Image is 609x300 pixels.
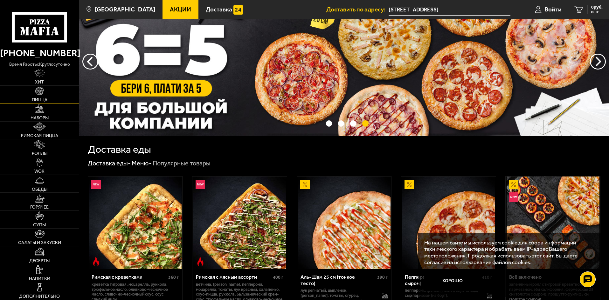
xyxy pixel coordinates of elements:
[82,54,98,70] button: следующий
[192,177,287,269] a: НовинкаОстрое блюдоРимская с мясным ассорти
[401,177,496,269] a: АкционныйПепперони 25 см (толстое с сыром)
[389,4,510,16] span: Санкт-Петербург, Колпино, Тверская улица, 56
[91,257,101,266] img: Острое блюдо
[35,80,44,84] span: Хит
[33,223,46,227] span: Супы
[326,120,332,126] button: точки переключения
[132,159,152,167] a: Меню-
[31,116,49,120] span: Наборы
[206,6,232,12] span: Доставка
[338,120,344,126] button: точки переключения
[273,275,283,280] span: 400 г
[168,275,179,280] span: 360 г
[34,169,45,174] span: WOK
[424,239,591,266] p: На нашем сайте мы используем cookie для сбора информации технического характера и обрабатываем IP...
[377,275,388,280] span: 390 г
[32,151,47,156] span: Роллы
[29,277,50,281] span: Напитки
[405,274,480,286] div: Пепперони 25 см (толстое с сыром)
[170,6,191,12] span: Акции
[591,10,603,14] span: 0 шт.
[32,187,47,192] span: Обеды
[298,177,391,269] img: Аль-Шам 25 см (тонкое тесто)
[405,180,414,189] img: Акционный
[507,177,599,269] img: Всё включено
[509,192,518,202] img: Новинка
[88,177,183,269] a: НовинкаОстрое блюдоРимская с креветками
[89,177,182,269] img: Римская с креветками
[326,6,389,12] span: Доставить по адресу:
[196,180,205,189] img: Новинка
[590,54,606,70] button: предыдущий
[18,241,61,245] span: Салаты и закуски
[29,259,50,263] span: Десерты
[88,144,151,155] h1: Доставка еды
[30,205,49,210] span: Горячее
[362,120,368,126] button: точки переключения
[405,288,480,298] p: пепперони, [PERSON_NAME], соус-пицца, сыр пармезан (на борт).
[297,177,391,269] a: АкционныйАль-Шам 25 см (тонкое тесто)
[19,294,60,299] span: Дополнительно
[350,120,356,126] button: точки переключения
[196,274,271,280] div: Римская с мясным ассорти
[95,6,155,12] span: [GEOGRAPHIC_DATA]
[233,5,243,15] img: 15daf4d41897b9f0e9f617042186c801.svg
[402,177,495,269] img: Пепперони 25 см (толстое с сыром)
[196,257,205,266] img: Острое блюдо
[301,274,376,286] div: Аль-Шам 25 см (тонкое тесто)
[32,98,47,102] span: Пицца
[91,180,101,189] img: Новинка
[591,5,603,10] span: 0 руб.
[88,159,131,167] a: Доставка еды-
[92,274,167,280] div: Римская с креветками
[193,177,286,269] img: Римская с мясным ассорти
[21,134,58,138] span: Римская пицца
[509,180,518,189] img: Акционный
[506,177,600,269] a: АкционныйНовинкаВсё включено
[424,272,481,291] button: Хорошо
[545,6,562,12] span: Войти
[300,180,310,189] img: Акционный
[389,4,510,16] input: Ваш адрес доставки
[153,159,211,168] div: Популярные товары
